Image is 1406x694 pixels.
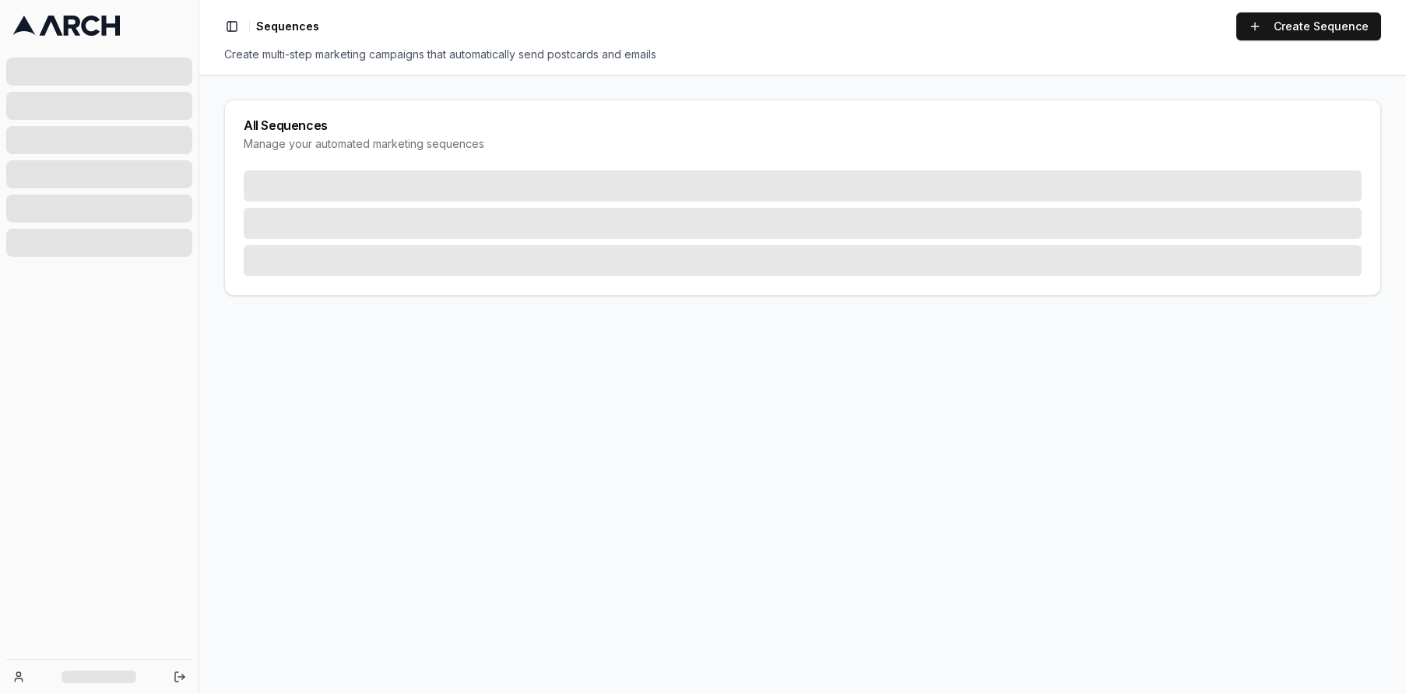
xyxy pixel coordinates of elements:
[244,119,1362,131] div: All Sequences
[224,47,1381,62] div: Create multi-step marketing campaigns that automatically send postcards and emails
[256,19,319,34] nav: breadcrumb
[1236,12,1381,40] a: Create Sequence
[256,19,319,34] span: Sequences
[244,136,1362,152] div: Manage your automated marketing sequences
[169,666,191,688] button: Log out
